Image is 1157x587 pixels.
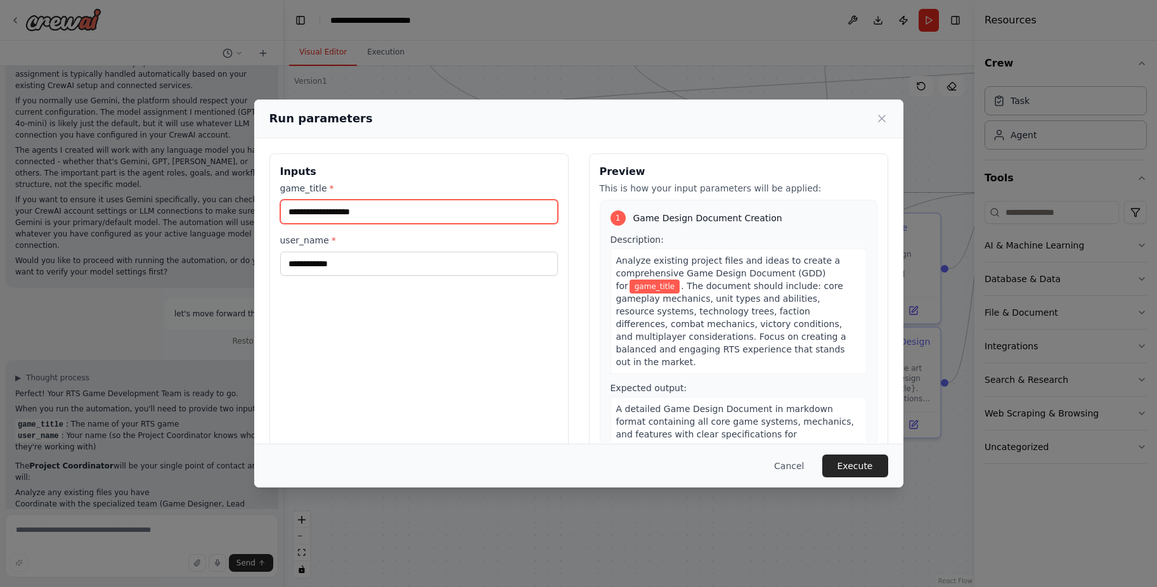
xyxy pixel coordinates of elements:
[280,234,558,247] label: user_name
[633,212,782,224] span: Game Design Document Creation
[630,280,680,293] span: Variable: game_title
[280,182,558,195] label: game_title
[600,164,877,179] h3: Preview
[280,164,558,179] h3: Inputs
[616,255,841,291] span: Analyze existing project files and ideas to create a comprehensive Game Design Document (GDD) for
[600,182,877,195] p: This is how your input parameters will be applied:
[611,210,626,226] div: 1
[616,281,846,367] span: . The document should include: core gameplay mechanics, unit types and abilities, resource system...
[269,110,373,127] h2: Run parameters
[611,383,687,393] span: Expected output:
[822,455,888,477] button: Execute
[764,455,814,477] button: Cancel
[616,404,854,465] span: A detailed Game Design Document in markdown format containing all core game systems, mechanics, a...
[611,235,664,245] span: Description:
